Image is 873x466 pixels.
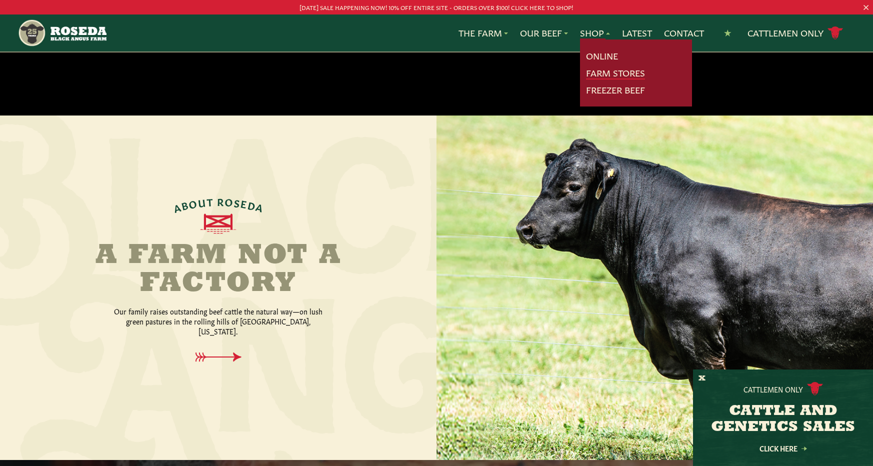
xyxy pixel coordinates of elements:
[458,26,508,39] a: The Farm
[622,26,652,39] a: Latest
[586,66,645,79] a: Farm Stores
[520,26,568,39] a: Our Beef
[206,195,213,207] span: T
[743,384,803,394] p: Cattlemen Only
[586,83,645,96] a: Freezer Beef
[113,306,323,336] p: Our family raises outstanding beef cattle the natural way—on lush green pastures in the rolling h...
[43,2,829,12] p: [DATE] SALE HAPPENING NOW! 10% OFF ENTIRE SITE - ORDERS OVER $100! CLICK HERE TO SHOP!
[580,26,610,39] a: Shop
[807,382,823,395] img: cattle-icon.svg
[239,197,248,209] span: E
[17,14,855,51] nav: Main Navigation
[187,197,198,209] span: O
[698,373,705,384] button: X
[254,200,265,213] span: A
[171,200,182,213] span: A
[233,196,241,208] span: S
[705,403,860,435] h3: CATTLE AND GENETICS SALES
[171,195,265,213] div: ABOUT ROSEDA
[216,195,224,206] span: R
[179,199,189,211] span: B
[738,445,828,451] a: Click Here
[17,18,106,47] img: https://roseda.com/wp-content/uploads/2021/05/roseda-25-header.png
[747,24,843,42] a: Cattlemen Only
[246,198,257,211] span: D
[664,26,704,39] a: Contact
[93,242,343,298] h2: A Farm Not a Factory
[586,49,618,62] a: Online
[197,196,206,208] span: U
[224,195,234,207] span: O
